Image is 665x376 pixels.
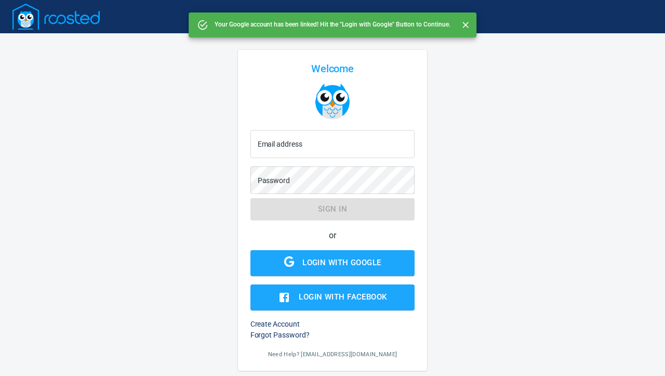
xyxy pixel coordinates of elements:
[314,83,351,120] img: Logo
[250,319,415,330] h6: Create Account
[250,62,415,75] div: Welcome
[215,16,450,34] div: Your Google account has been linked! Hit the "Login with Google" Button to Continue.
[284,256,295,267] img: Google Logo
[12,4,100,30] img: Logo
[250,229,415,242] h6: or
[459,18,472,32] button: Close
[250,330,415,341] h6: Forgot Password?
[299,290,387,304] div: Login with Facebook
[302,256,381,269] div: Login with Google
[268,351,397,358] span: Need Help? [EMAIL_ADDRESS][DOMAIN_NAME]
[250,250,415,276] button: Google LogoLogin with Google
[250,284,415,310] button: Login with Facebook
